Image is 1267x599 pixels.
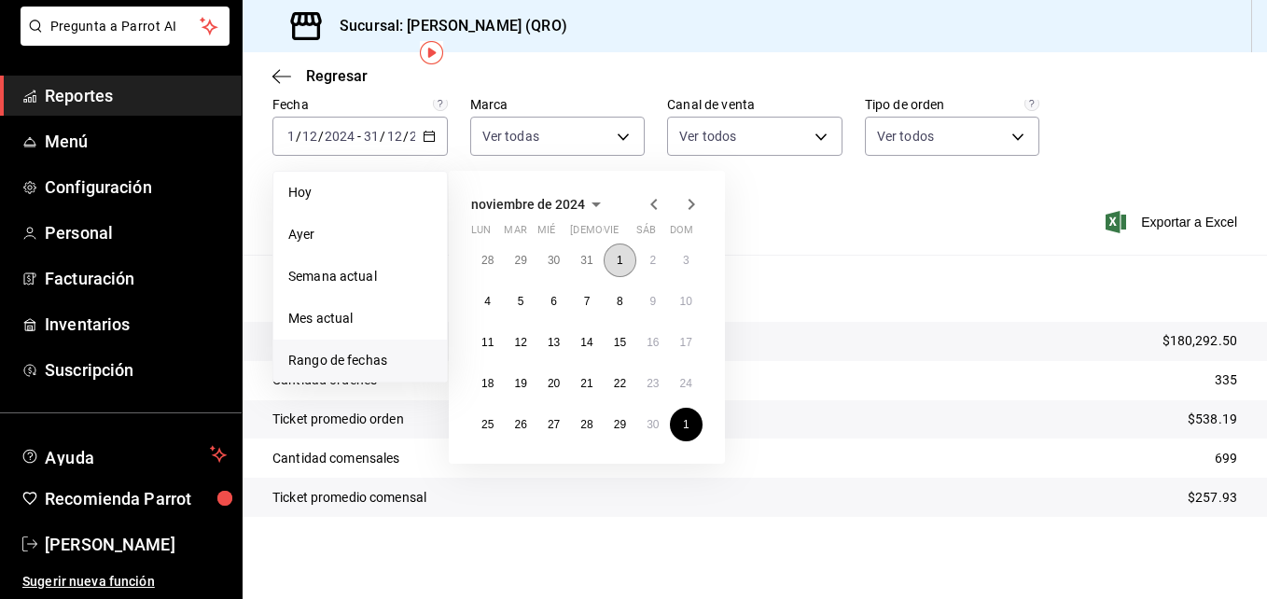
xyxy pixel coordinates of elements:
[481,418,494,431] abbr: 25 de noviembre de 2024
[550,295,557,308] abbr: 6 de noviembre de 2024
[45,266,227,291] span: Facturación
[409,129,440,144] input: ----
[649,254,656,267] abbr: 2 de noviembre de 2024
[45,174,227,200] span: Configuración
[877,127,934,146] span: Ver todos
[324,129,355,144] input: ----
[647,418,659,431] abbr: 30 de noviembre de 2024
[470,98,646,111] label: Marca
[504,326,536,359] button: 12 de noviembre de 2024
[318,129,324,144] span: /
[1024,96,1039,111] svg: Todas las órdenes contabilizan 1 comensal a excepción de órdenes de mesa con comensales obligator...
[1215,449,1237,468] p: 699
[45,486,227,511] span: Recomienda Parrot
[45,129,227,154] span: Menú
[670,408,703,441] button: 1 de diciembre de 2024
[420,41,443,64] img: Tooltip marker
[272,488,426,508] p: Ticket promedio comensal
[504,244,536,277] button: 29 de octubre de 2024
[514,254,526,267] abbr: 29 de octubre de 2024
[288,351,432,370] span: Rango de fechas
[636,367,669,400] button: 23 de noviembre de 2024
[570,224,680,244] abbr: jueves
[537,326,570,359] button: 13 de noviembre de 2024
[481,336,494,349] abbr: 11 de noviembre de 2024
[45,532,227,557] span: [PERSON_NAME]
[514,336,526,349] abbr: 12 de noviembre de 2024
[1215,370,1237,390] p: 335
[50,17,201,36] span: Pregunta a Parrot AI
[272,410,404,429] p: Ticket promedio orden
[45,312,227,337] span: Inventarios
[1188,488,1237,508] p: $257.93
[288,183,432,202] span: Hoy
[45,83,227,108] span: Reportes
[548,254,560,267] abbr: 30 de octubre de 2024
[614,377,626,390] abbr: 22 de noviembre de 2024
[471,193,607,216] button: noviembre de 2024
[301,129,318,144] input: --
[548,377,560,390] abbr: 20 de noviembre de 2024
[679,127,736,146] span: Ver todos
[683,254,689,267] abbr: 3 de noviembre de 2024
[537,224,555,244] abbr: miércoles
[617,295,623,308] abbr: 8 de noviembre de 2024
[386,129,403,144] input: --
[518,295,524,308] abbr: 5 de noviembre de 2024
[636,326,669,359] button: 16 de noviembre de 2024
[1188,410,1237,429] p: $538.19
[504,408,536,441] button: 26 de noviembre de 2024
[537,367,570,400] button: 20 de noviembre de 2024
[471,285,504,318] button: 4 de noviembre de 2024
[504,367,536,400] button: 19 de noviembre de 2024
[614,336,626,349] abbr: 15 de noviembre de 2024
[570,326,603,359] button: 14 de noviembre de 2024
[604,367,636,400] button: 22 de noviembre de 2024
[433,96,448,111] svg: Información delimitada a máximo 62 días.
[537,285,570,318] button: 6 de noviembre de 2024
[604,224,619,244] abbr: viernes
[296,129,301,144] span: /
[667,98,842,111] label: Canal de venta
[570,244,603,277] button: 31 de octubre de 2024
[403,129,409,144] span: /
[288,309,432,328] span: Mes actual
[570,408,603,441] button: 28 de noviembre de 2024
[481,254,494,267] abbr: 28 de octubre de 2024
[680,377,692,390] abbr: 24 de noviembre de 2024
[482,127,539,146] span: Ver todas
[13,30,230,49] a: Pregunta a Parrot AI
[363,129,380,144] input: --
[680,336,692,349] abbr: 17 de noviembre de 2024
[286,129,296,144] input: --
[514,418,526,431] abbr: 26 de noviembre de 2024
[636,408,669,441] button: 30 de noviembre de 2024
[670,285,703,318] button: 10 de noviembre de 2024
[548,418,560,431] abbr: 27 de noviembre de 2024
[604,408,636,441] button: 29 de noviembre de 2024
[548,336,560,349] abbr: 13 de noviembre de 2024
[537,408,570,441] button: 27 de noviembre de 2024
[514,377,526,390] abbr: 19 de noviembre de 2024
[471,367,504,400] button: 18 de noviembre de 2024
[288,267,432,286] span: Semana actual
[357,129,361,144] span: -
[604,285,636,318] button: 8 de noviembre de 2024
[580,418,592,431] abbr: 28 de noviembre de 2024
[580,336,592,349] abbr: 14 de noviembre de 2024
[471,326,504,359] button: 11 de noviembre de 2024
[272,449,400,468] p: Cantidad comensales
[680,295,692,308] abbr: 10 de noviembre de 2024
[636,224,656,244] abbr: sábado
[683,418,689,431] abbr: 1 de diciembre de 2024
[1109,211,1237,233] button: Exportar a Excel
[504,285,536,318] button: 5 de noviembre de 2024
[21,7,230,46] button: Pregunta a Parrot AI
[471,408,504,441] button: 25 de noviembre de 2024
[45,443,202,466] span: Ayuda
[865,98,1040,111] label: Tipo de orden
[504,224,526,244] abbr: martes
[647,336,659,349] abbr: 16 de noviembre de 2024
